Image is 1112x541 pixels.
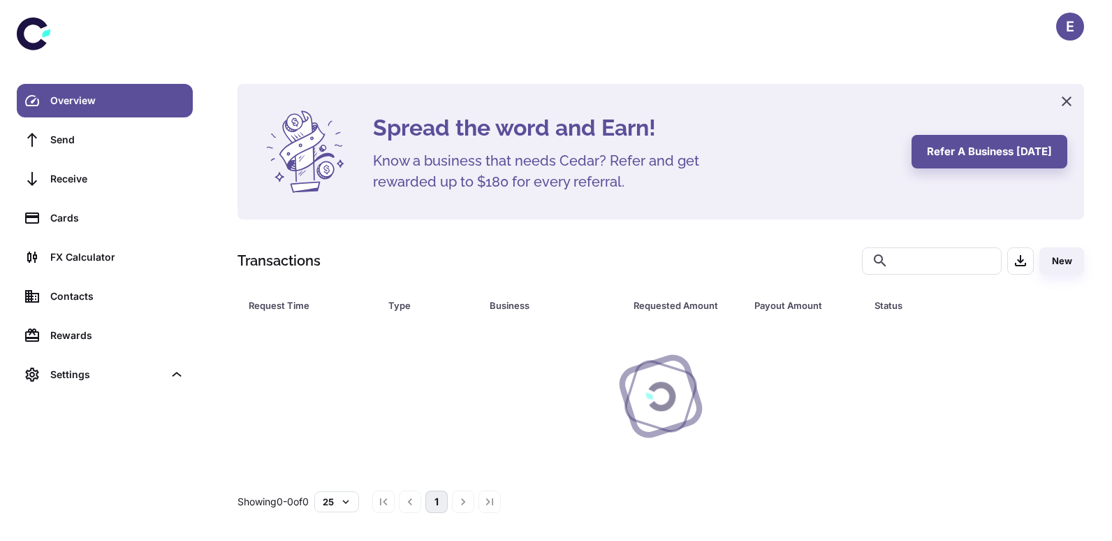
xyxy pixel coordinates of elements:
[1039,247,1084,275] button: New
[237,494,309,510] p: Showing 0-0 of 0
[373,150,722,192] h5: Know a business that needs Cedar? Refer and get rewarded up to $180 for every referral.
[634,296,737,315] span: Requested Amount
[754,296,840,315] div: Payout Amount
[50,289,184,304] div: Contacts
[17,280,193,313] a: Contacts
[425,491,448,513] button: page 1
[314,491,359,512] button: 25
[17,358,193,391] div: Settings
[912,135,1067,168] button: Refer a business [DATE]
[875,296,1008,315] div: Status
[237,250,321,271] h1: Transactions
[1056,13,1084,41] button: E
[388,296,473,315] span: Type
[50,132,184,147] div: Send
[50,93,184,108] div: Overview
[17,319,193,352] a: Rewards
[370,491,503,513] nav: pagination navigation
[249,296,353,315] div: Request Time
[17,201,193,235] a: Cards
[17,123,193,157] a: Send
[50,328,184,343] div: Rewards
[388,296,455,315] div: Type
[50,210,184,226] div: Cards
[634,296,719,315] div: Requested Amount
[50,367,163,382] div: Settings
[249,296,372,315] span: Request Time
[754,296,858,315] span: Payout Amount
[50,250,184,265] div: FX Calculator
[373,111,895,145] h4: Spread the word and Earn!
[17,84,193,117] a: Overview
[17,240,193,274] a: FX Calculator
[50,171,184,187] div: Receive
[875,296,1026,315] span: Status
[17,162,193,196] a: Receive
